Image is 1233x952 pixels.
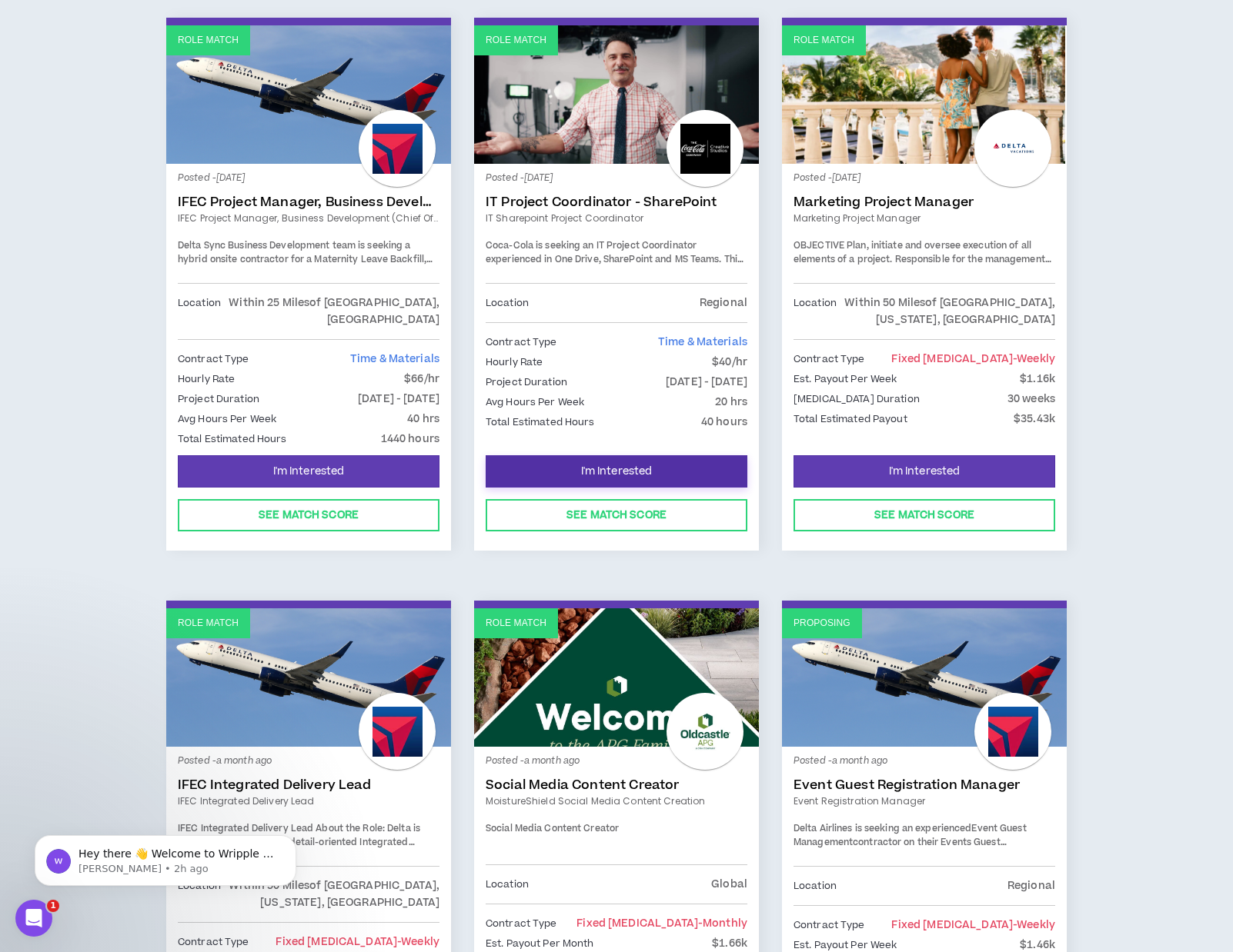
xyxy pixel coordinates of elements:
p: Contract Type [178,934,249,950]
a: IFEC Project Manager, Business Development (Chief of Staff) [178,211,439,225]
p: Project Duration [486,374,567,391]
p: 30 weeks [1007,391,1055,408]
p: Role Match [178,33,239,48]
p: Proposing [794,616,850,631]
span: Time & Materials [658,335,747,350]
button: I'm Interested [486,455,747,488]
span: Plan, initiate and oversee execution of all elements of a project. Responsible for the management... [794,239,1053,320]
span: Fixed [MEDICAL_DATA] [891,917,1055,933]
button: I'm Interested [178,455,439,488]
span: Time & Materials [350,351,439,367]
p: Contract Type [486,334,557,351]
p: [MEDICAL_DATA] Duration [794,391,920,408]
span: - monthly [698,916,747,931]
p: Location [486,295,529,311]
p: Location [794,295,837,328]
p: Est. Payout Per Month [486,935,594,952]
p: 40 hrs [407,411,439,428]
span: Delta Airlines is seeking an experienced [794,822,971,835]
p: Hourly Rate [178,371,235,388]
p: Contract Type [794,917,865,934]
span: - weekly [1013,351,1055,367]
span: Fixed [MEDICAL_DATA] [576,916,747,931]
span: OBJECTIVE [794,239,844,252]
p: Est. Payout Per Week [794,371,897,388]
iframe: Intercom live chat [15,900,52,937]
p: Avg Hours Per Week [486,394,584,411]
p: Role Match [486,616,546,631]
p: [DATE] - [DATE] [666,374,747,391]
p: Contract Type [486,915,557,932]
p: Total Estimated Payout [794,411,907,428]
span: Coca-Cola is seeking an IT Project Coordinator experienced in One Drive, SharePoint and MS Teams.... [486,239,743,306]
span: - weekly [1013,917,1055,933]
p: Location [178,295,221,328]
button: See Match Score [794,499,1055,531]
p: Posted - [DATE] [178,171,439,185]
span: Social Media Content Creator [486,822,619,835]
p: Regional [1007,877,1055,894]
p: 20 hrs [715,394,747,411]
p: Location [794,877,837,894]
p: Contract Type [794,351,865,368]
p: Regional [700,295,747,311]
a: IT Project Coordinator - SharePoint [486,195,747,210]
span: I'm Interested [581,464,653,479]
button: I'm Interested [794,455,1055,488]
p: 1440 hours [381,431,439,448]
p: Posted - a month ago [486,754,747,768]
a: Event Registration Manager [794,794,1055,808]
a: Role Match [166,25,451,164]
p: Hourly Rate [486,354,543,371]
p: $1.16k [1020,371,1055,388]
p: Total Estimated Hours [486,414,595,431]
iframe: Intercom notifications message [12,803,319,910]
a: IT Sharepoint Project Coordinator [486,211,747,225]
a: Social Media Content Creator [486,777,747,793]
strong: Event Guest Management [794,822,1027,849]
p: Posted - a month ago [178,754,439,768]
span: I'm Interested [889,464,961,479]
a: MoistureShield Social Media Content Creation [486,794,747,808]
span: Fixed [MEDICAL_DATA] [276,934,439,950]
p: $1.66k [712,935,747,952]
p: Global [711,876,747,893]
p: $66/hr [404,371,439,388]
a: IFEC Integrated Delivery Lead [178,794,439,808]
span: - weekly [397,934,439,950]
a: Role Match [166,608,451,747]
a: Event Guest Registration Manager [794,777,1055,793]
p: Avg Hours Per Week [178,411,276,428]
p: $35.43k [1014,411,1055,428]
p: Posted - a month ago [794,754,1055,768]
p: Role Match [486,33,546,48]
strong: About the Role: [316,822,385,835]
span: 1 [47,900,59,912]
span: I'm Interested [273,464,345,479]
a: Marketing Project Manager [794,211,1055,225]
p: Within 50 Miles of [GEOGRAPHIC_DATA], [US_STATE], [GEOGRAPHIC_DATA] [221,877,439,911]
p: Posted - [DATE] [794,171,1055,185]
p: Contract Type [178,351,249,368]
a: Role Match [474,25,759,164]
p: Role Match [794,33,854,48]
span: Fixed [MEDICAL_DATA] [891,351,1055,367]
p: Within 25 Miles of [GEOGRAPHIC_DATA], [GEOGRAPHIC_DATA] [221,295,439,328]
p: [DATE] - [DATE] [358,391,439,408]
p: Total Estimated Hours [178,431,287,448]
a: Proposing [782,608,1067,747]
p: Within 50 Miles of [GEOGRAPHIC_DATA], [US_STATE], [GEOGRAPHIC_DATA] [837,295,1055,328]
p: Location [486,876,529,893]
button: See Match Score [486,499,747,531]
button: See Match Score [178,499,439,531]
p: Posted - [DATE] [486,171,747,185]
a: Role Match [782,25,1067,164]
span: Delta Sync Business Development team is seeking a hybrid onsite contractor for a Maternity Leave ... [178,239,433,293]
p: $40/hr [712,354,747,371]
a: IFEC Integrated Delivery Lead [178,777,439,793]
a: IFEC Project Manager, Business Development (Chief of Staff) [178,195,439,210]
p: Role Match [178,616,239,631]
